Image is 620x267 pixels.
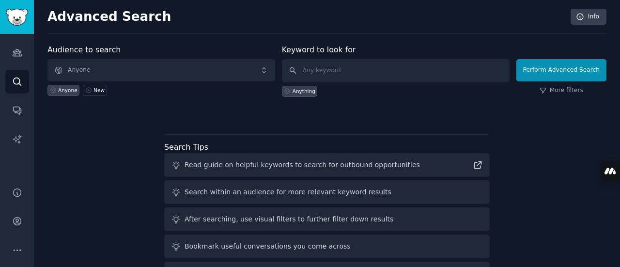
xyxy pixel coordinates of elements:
a: More filters [540,86,583,95]
label: Audience to search [47,45,121,54]
div: After searching, use visual filters to further filter down results [185,214,393,224]
div: Anyone [58,87,77,94]
div: New [93,87,105,94]
div: Read guide on helpful keywords to search for outbound opportunities [185,160,420,170]
label: Keyword to look for [282,45,356,54]
div: Anything [293,88,315,94]
img: GummySearch logo [6,9,28,26]
button: Anyone [47,59,275,81]
label: Search Tips [164,142,208,152]
a: New [83,85,107,96]
a: Info [571,9,606,25]
input: Any keyword [282,59,510,82]
button: Perform Advanced Search [516,59,606,81]
h2: Advanced Search [47,9,565,25]
div: Search within an audience for more relevant keyword results [185,187,391,197]
div: Bookmark useful conversations you come across [185,241,351,251]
